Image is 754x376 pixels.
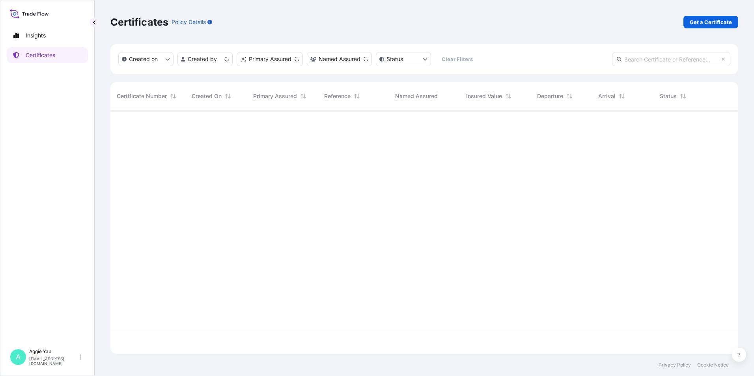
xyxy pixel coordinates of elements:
button: cargoOwner Filter options [307,52,372,66]
a: Privacy Policy [659,362,691,368]
span: Departure [537,92,563,100]
span: Status [660,92,677,100]
button: certificateStatus Filter options [376,52,431,66]
p: Certificates [26,51,55,59]
button: Sort [168,91,178,101]
button: Sort [299,91,308,101]
p: Insights [26,32,46,39]
p: Named Assured [319,55,360,63]
p: Created by [188,55,217,63]
button: Clear Filters [435,53,479,65]
span: Primary Assured [253,92,297,100]
button: Sort [565,91,574,101]
p: Created on [129,55,158,63]
button: createdOn Filter options [118,52,174,66]
p: Get a Certificate [690,18,732,26]
p: [EMAIL_ADDRESS][DOMAIN_NAME] [29,356,78,366]
span: Certificate Number [117,92,167,100]
span: Created On [192,92,222,100]
span: Reference [324,92,351,100]
a: Certificates [7,47,88,63]
p: Status [386,55,403,63]
p: Policy Details [172,18,206,26]
button: distributor Filter options [237,52,303,66]
button: createdBy Filter options [177,52,233,66]
a: Get a Certificate [683,16,738,28]
p: Aggie Yap [29,348,78,355]
button: Sort [223,91,233,101]
button: Sort [352,91,362,101]
p: Primary Assured [249,55,291,63]
button: Sort [678,91,688,101]
a: Insights [7,28,88,43]
p: Certificates [110,16,168,28]
button: Sort [617,91,627,101]
span: Named Assured [395,92,438,100]
span: Insured Value [466,92,502,100]
span: Arrival [598,92,616,100]
a: Cookie Notice [697,362,729,368]
button: Sort [504,91,513,101]
span: A [16,353,21,361]
input: Search Certificate or Reference... [612,52,730,66]
p: Clear Filters [442,55,473,63]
